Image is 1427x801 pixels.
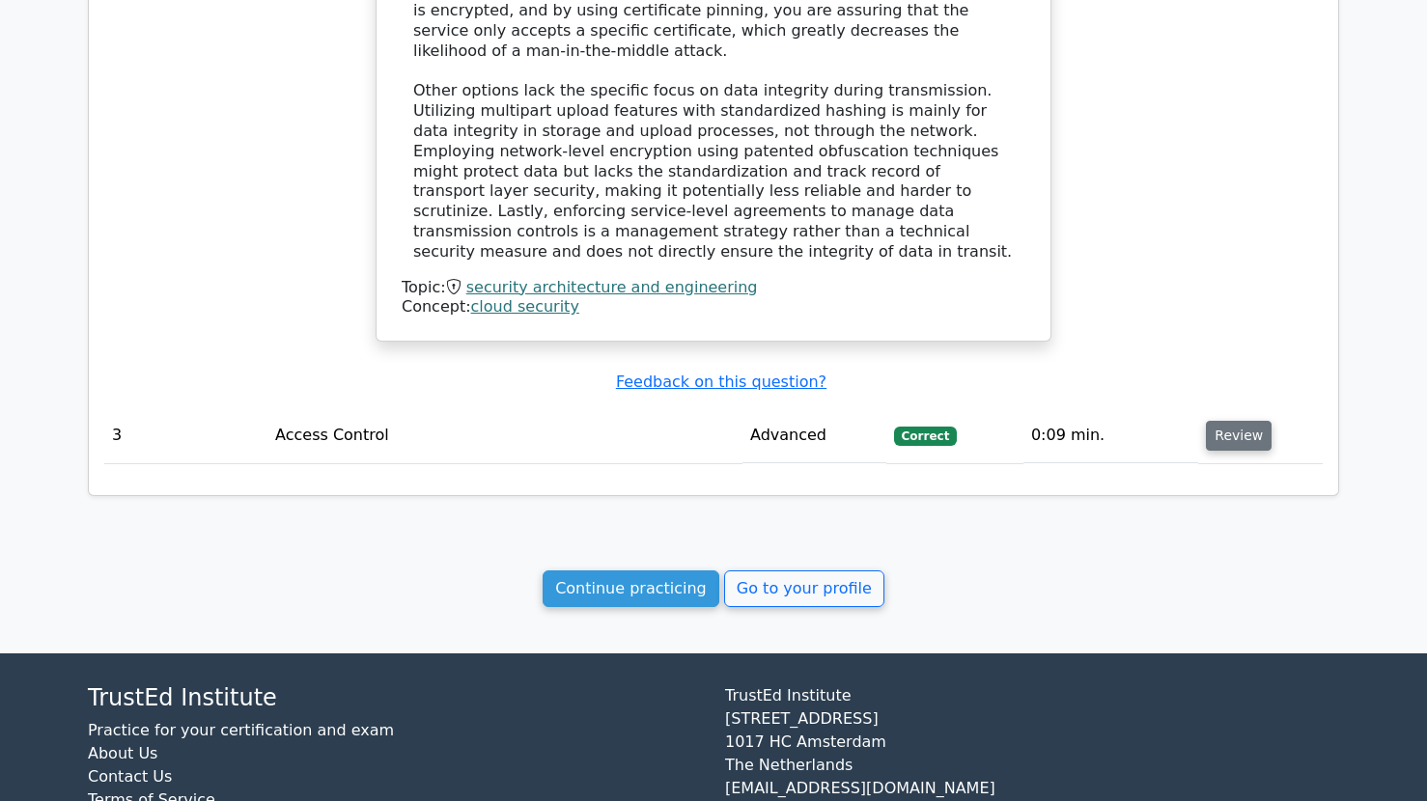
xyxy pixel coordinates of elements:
[894,427,957,446] span: Correct
[1023,408,1198,463] td: 0:09 min.
[466,278,758,296] a: security architecture and engineering
[742,408,886,463] td: Advanced
[402,278,1025,298] div: Topic:
[471,297,579,316] a: cloud security
[543,570,719,607] a: Continue practicing
[88,744,157,762] a: About Us
[88,767,172,786] a: Contact Us
[724,570,884,607] a: Go to your profile
[1206,421,1272,451] button: Review
[616,373,826,391] a: Feedback on this question?
[88,684,702,712] h4: TrustEd Institute
[88,721,394,739] a: Practice for your certification and exam
[402,297,1025,318] div: Concept:
[267,408,742,463] td: Access Control
[104,408,267,463] td: 3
